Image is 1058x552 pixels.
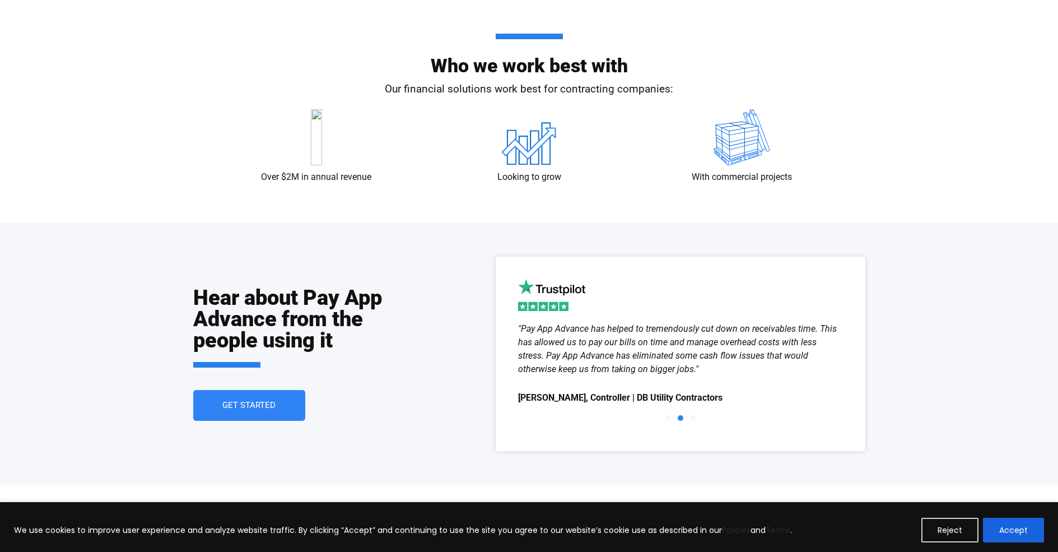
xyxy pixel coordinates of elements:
[497,171,561,183] p: Looking to grow
[665,415,671,421] span: Go to slide 1
[210,34,849,75] h2: Who we work best with
[983,518,1044,542] button: Accept
[193,390,305,421] a: Get Started
[766,525,791,536] a: Terms
[222,401,276,410] span: Get Started
[692,171,792,183] p: With commercial projects
[261,171,371,183] p: Over $2M in annual revenue
[210,81,849,98] p: Our financial solutions work best for contracting companies:
[518,322,843,429] div: Slides
[921,518,978,542] button: Reject
[690,415,696,421] span: Go to slide 3
[678,415,683,421] span: Go to slide 2
[518,322,843,376] div: "Pay App Advance has helped to tremendously cut down on receivables time. This has allowed us to ...
[722,525,751,536] a: Policies
[518,390,843,406] span: [PERSON_NAME], Controller | DB Utility Contractors
[14,523,793,537] p: We use cookies to improve user experience and analyze website traffic. By clicking “Accept” and c...
[193,287,386,368] h2: Hear about Pay App Advance from the people using it
[518,322,843,406] div: 2 / 3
